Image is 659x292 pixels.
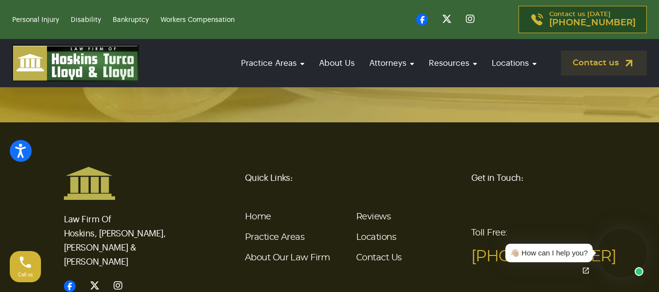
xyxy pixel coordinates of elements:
p: Toll Free: [471,221,596,268]
h6: Get in Touch: [471,166,596,190]
span: Call us [18,272,33,277]
a: About Us [314,49,359,77]
span: [PHONE_NUMBER] [549,18,636,28]
a: Practice Areas [245,233,304,242]
a: Contact Us [356,253,402,262]
img: Hoskins and Turco Logo [64,166,115,200]
h6: Quick Links: [245,166,459,190]
a: Open chat [576,260,596,281]
a: About Our Law Firm [245,253,330,262]
div: 👋🏼 How can I help you? [510,248,588,259]
a: Home [245,213,271,221]
a: Reviews [356,213,391,221]
a: [PHONE_NUMBER] [471,249,616,264]
a: Bankruptcy [113,17,149,23]
a: Attorneys [364,49,419,77]
a: Locations [356,233,396,242]
img: logo [12,45,139,81]
a: Locations [487,49,541,77]
p: Law Firm Of Hoskins, [PERSON_NAME], [PERSON_NAME] & [PERSON_NAME] [64,200,188,269]
a: Practice Areas [236,49,309,77]
a: Workers Compensation [160,17,235,23]
a: Resources [424,49,482,77]
a: Personal Injury [12,17,59,23]
a: Contact us [DATE][PHONE_NUMBER] [519,6,647,33]
a: Disability [71,17,101,23]
a: Contact us [561,51,647,76]
p: Contact us [DATE] [549,11,636,28]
